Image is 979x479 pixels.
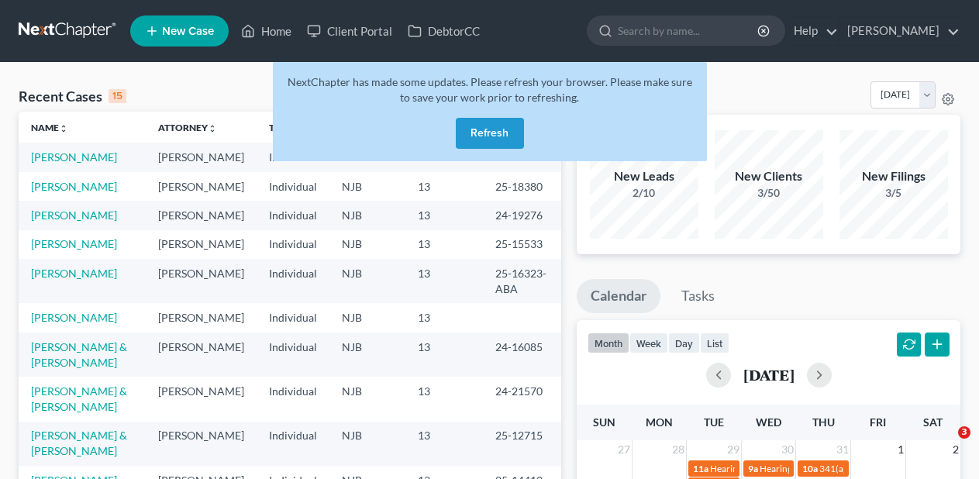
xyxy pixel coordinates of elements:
[483,230,561,259] td: 25-15533
[405,333,483,377] td: 13
[726,440,741,459] span: 29
[923,415,943,429] span: Sat
[329,172,405,201] td: NJB
[456,118,524,149] button: Refresh
[958,426,970,439] span: 3
[926,426,963,463] iframe: Intercom live chat
[483,333,561,377] td: 24-16085
[483,172,561,201] td: 25-18380
[819,463,969,474] span: 341(a) meeting for [PERSON_NAME]
[19,87,126,105] div: Recent Cases
[715,167,823,185] div: New Clients
[405,172,483,201] td: 13
[710,463,913,474] span: Hearing for [PERSON_NAME] & [PERSON_NAME]
[59,124,68,133] i: unfold_more
[146,259,257,303] td: [PERSON_NAME]
[704,415,724,429] span: Tue
[483,259,561,303] td: 25-16323-ABA
[483,201,561,229] td: 24-19276
[700,333,729,353] button: list
[329,377,405,421] td: NJB
[146,377,257,421] td: [PERSON_NAME]
[31,340,127,369] a: [PERSON_NAME] & [PERSON_NAME]
[146,143,257,171] td: [PERSON_NAME]
[146,172,257,201] td: [PERSON_NAME]
[590,167,698,185] div: New Leads
[405,259,483,303] td: 13
[405,422,483,466] td: 13
[257,143,329,171] td: Individual
[593,415,615,429] span: Sun
[715,185,823,201] div: 3/50
[257,422,329,466] td: Individual
[802,463,818,474] span: 10a
[405,303,483,332] td: 13
[31,429,127,457] a: [PERSON_NAME] & [PERSON_NAME]
[839,185,948,201] div: 3/5
[146,422,257,466] td: [PERSON_NAME]
[31,150,117,164] a: [PERSON_NAME]
[31,311,117,324] a: [PERSON_NAME]
[208,124,217,133] i: unfold_more
[839,17,960,45] a: [PERSON_NAME]
[109,89,126,103] div: 15
[812,415,835,429] span: Thu
[257,230,329,259] td: Individual
[405,201,483,229] td: 13
[257,172,329,201] td: Individual
[743,367,795,383] h2: [DATE]
[756,415,781,429] span: Wed
[31,122,68,133] a: Nameunfold_more
[31,384,127,413] a: [PERSON_NAME] & [PERSON_NAME]
[257,259,329,303] td: Individual
[667,279,729,313] a: Tasks
[257,303,329,332] td: Individual
[616,440,632,459] span: 27
[269,122,302,133] a: Typeunfold_more
[835,440,850,459] span: 31
[31,208,117,222] a: [PERSON_NAME]
[288,75,692,104] span: NextChapter has made some updates. Please refresh your browser. Please make sure to save your wor...
[233,17,299,45] a: Home
[786,17,838,45] a: Help
[158,122,217,133] a: Attorneyunfold_more
[577,279,660,313] a: Calendar
[629,333,668,353] button: week
[329,333,405,377] td: NJB
[839,167,948,185] div: New Filings
[31,267,117,280] a: [PERSON_NAME]
[31,237,117,250] a: [PERSON_NAME]
[870,415,886,429] span: Fri
[483,377,561,421] td: 24-21570
[646,415,673,429] span: Mon
[693,463,708,474] span: 11a
[146,201,257,229] td: [PERSON_NAME]
[329,230,405,259] td: NJB
[668,333,700,353] button: day
[483,422,561,466] td: 25-12715
[257,377,329,421] td: Individual
[588,333,629,353] button: month
[329,201,405,229] td: NJB
[31,180,117,193] a: [PERSON_NAME]
[670,440,686,459] span: 28
[748,463,758,474] span: 9a
[162,26,214,37] span: New Case
[760,463,881,474] span: Hearing for [PERSON_NAME]
[257,201,329,229] td: Individual
[146,303,257,332] td: [PERSON_NAME]
[146,333,257,377] td: [PERSON_NAME]
[896,440,905,459] span: 1
[405,377,483,421] td: 13
[299,17,400,45] a: Client Portal
[146,230,257,259] td: [PERSON_NAME]
[400,17,488,45] a: DebtorCC
[618,16,760,45] input: Search by name...
[329,303,405,332] td: NJB
[329,422,405,466] td: NJB
[257,333,329,377] td: Individual
[780,440,795,459] span: 30
[329,259,405,303] td: NJB
[405,230,483,259] td: 13
[590,185,698,201] div: 2/10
